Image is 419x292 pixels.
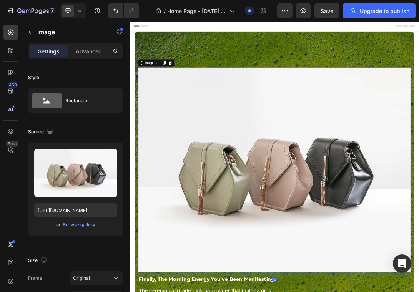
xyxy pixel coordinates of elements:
[349,7,409,15] div: Upgrade to publish
[167,7,226,15] span: Home Page - [DATE] 20:03:36
[28,74,39,81] div: Style
[343,3,416,18] button: Upgrade to publish
[6,141,18,147] div: Beta
[76,47,102,55] p: Advanced
[37,27,103,36] p: Image
[314,3,339,18] button: Save
[28,255,48,266] div: Size
[321,8,333,14] span: Save
[38,47,60,55] p: Settings
[393,254,411,273] div: Open Intercom Messenger
[164,7,166,15] span: /
[130,22,419,292] iframe: Design area
[3,3,57,18] button: 7
[28,275,42,282] label: Frame
[50,6,54,15] p: 7
[7,82,18,88] div: 450
[34,203,117,217] input: https://example.com/image.jpg
[56,220,61,229] span: or
[23,63,40,70] div: Image
[63,221,95,228] div: Browse gallery
[73,275,90,282] span: Original
[108,3,139,18] div: Undo/Redo
[70,271,123,285] button: Original
[62,221,96,229] button: Browse gallery
[28,127,55,137] div: Source
[65,92,112,109] div: Rectangle
[34,149,117,197] img: preview-image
